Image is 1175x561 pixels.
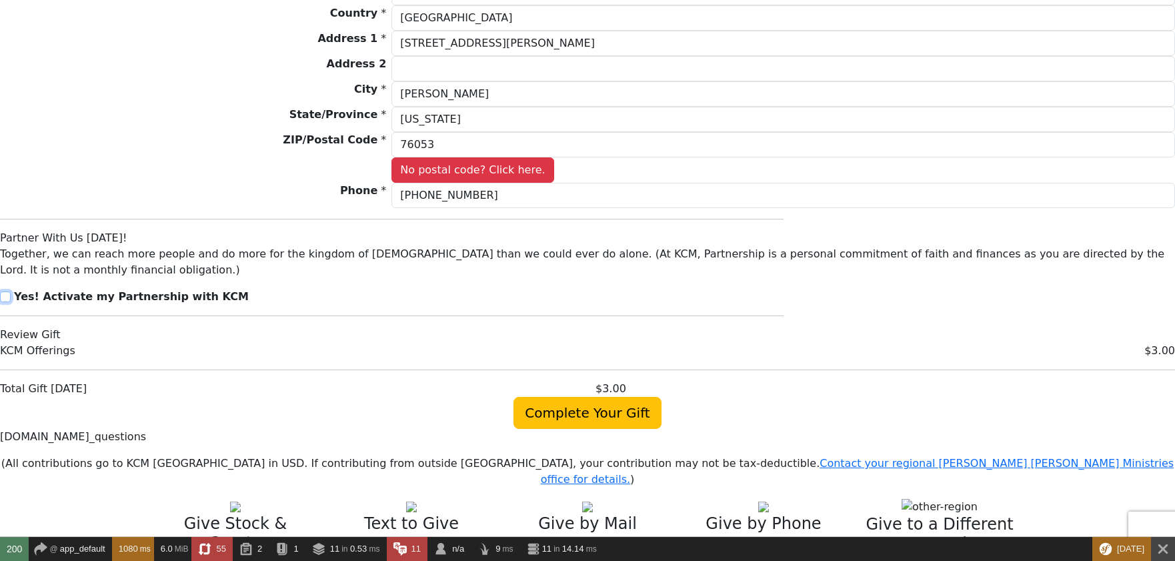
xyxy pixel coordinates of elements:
[369,544,380,554] span: ms
[233,537,269,561] a: 2
[860,515,1020,554] h4: Give to a Different KCM Region
[49,544,57,554] span: @
[758,502,769,512] img: mobile.svg
[391,157,553,183] span: No postal code? Click here.
[452,544,464,554] span: n/a
[495,544,500,554] span: 9
[354,83,377,95] strong: City
[427,537,471,561] a: n/a
[503,544,513,554] span: ms
[269,537,305,561] a: 1
[60,544,105,554] span: app_default
[341,544,347,554] span: in
[305,537,387,561] a: 11 in 0.53 ms
[542,544,551,554] span: 11
[471,537,519,561] a: 9 ms
[1092,537,1151,561] a: [DATE]
[119,544,138,554] span: 1080
[684,514,844,534] h4: Give by Phone
[553,544,559,554] span: in
[331,514,491,534] h4: Text to Give
[411,544,421,554] span: 11
[327,57,387,70] strong: Address 2
[155,514,315,553] h4: Give Stock & Crypto
[507,514,668,534] h4: Give by Mail
[350,544,367,554] span: 0.53
[582,502,593,512] img: envelope.svg
[387,537,428,561] a: 11
[230,502,241,512] img: give-by-stock.svg
[283,133,377,146] strong: ZIP/Postal Code
[513,397,661,429] span: Complete Your Gift
[289,108,378,121] strong: State/Province
[154,537,192,561] a: 6.0 MiB
[330,544,339,554] span: 11
[140,544,151,554] span: ms
[14,290,249,303] strong: Yes! Activate my Partnership with KCM
[340,184,377,197] strong: Phone
[257,544,262,554] span: 2
[161,544,173,554] span: 6.0
[217,544,226,554] span: 55
[406,502,417,512] img: text-to-give.svg
[175,544,189,554] span: MiB
[520,537,604,561] a: 11 in 14.14 ms
[1117,544,1144,554] span: [DATE]
[1092,537,1151,561] div: This Symfony version will only receive security fixes.
[330,7,377,19] strong: Country
[293,544,298,554] span: 1
[586,544,597,554] span: ms
[541,457,1174,486] a: Contact your regional [PERSON_NAME] [PERSON_NAME] Ministries office for details.
[562,544,584,554] span: 14.14
[112,537,154,561] a: 1080 ms
[902,499,978,515] img: other-region
[317,32,377,45] strong: Address 1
